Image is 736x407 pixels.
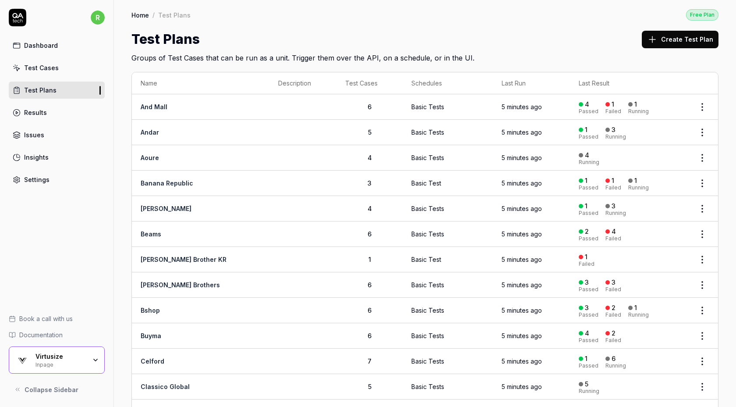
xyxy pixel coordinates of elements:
[612,202,616,210] div: 3
[9,314,105,323] a: Book a call with us
[502,256,542,263] time: 5 minutes ago
[612,228,616,236] div: 4
[612,100,614,108] div: 1
[579,134,598,139] div: Passed
[411,179,441,188] div: Basic Test
[634,304,637,312] div: 1
[368,357,372,365] span: 7
[9,82,105,99] a: Test Plans
[368,307,372,314] span: 6
[585,126,587,134] div: 1
[579,363,598,368] div: Passed
[502,357,542,365] time: 5 minutes ago
[411,229,444,239] div: Basic Tests
[9,330,105,339] a: Documentation
[686,9,718,21] a: Free Plan
[368,332,372,339] span: 6
[9,126,105,143] a: Issues
[24,130,44,139] div: Issues
[411,128,444,137] div: Basic Tests
[411,382,444,391] div: Basic Tests
[579,312,598,318] div: Passed
[152,11,155,19] div: /
[585,380,588,388] div: 5
[131,49,718,63] h2: Groups of Test Cases that can be run as a unit. Trigger them over the API, on a schedule, or in t...
[612,278,616,286] div: 3
[605,338,621,343] div: Failed
[411,280,444,289] div: Basic Tests
[585,278,589,286] div: 3
[35,353,86,361] div: Virtusize
[411,306,444,315] div: Basic Tests
[493,72,570,94] th: Last Run
[411,331,444,340] div: Basic Tests
[9,171,105,188] a: Settings
[141,307,160,314] a: Bshop
[612,329,616,337] div: 2
[24,63,59,72] div: Test Cases
[19,330,63,339] span: Documentation
[24,86,57,95] div: Test Plans
[612,355,616,363] div: 6
[585,253,587,261] div: 1
[502,332,542,339] time: 5 minutes ago
[141,281,220,289] a: [PERSON_NAME] Brothers
[141,205,191,212] a: [PERSON_NAME]
[411,255,441,264] div: Basic Test
[368,103,372,111] span: 6
[141,383,190,390] a: Classico Global
[585,202,587,210] div: 1
[91,9,105,26] button: r
[9,149,105,166] a: Insights
[605,312,621,318] div: Failed
[502,281,542,289] time: 5 minutes ago
[579,261,594,267] div: Failed
[502,103,542,111] time: 5 minutes ago
[91,11,105,25] span: r
[585,228,589,236] div: 2
[368,230,372,238] span: 6
[579,338,598,343] div: Passed
[158,11,191,19] div: Test Plans
[24,175,50,184] div: Settings
[368,129,372,136] span: 5
[605,134,626,139] div: Running
[642,31,718,48] button: Create Test Plan
[605,109,621,114] div: Failed
[141,256,226,263] a: [PERSON_NAME] Brother KR
[9,381,105,398] button: Collapse Sidebar
[368,383,372,390] span: 5
[24,108,47,117] div: Results
[605,211,626,216] div: Running
[141,332,161,339] a: Buyma
[411,204,444,213] div: Basic Tests
[403,72,493,94] th: Schedules
[502,205,542,212] time: 5 minutes ago
[269,72,336,94] th: Description
[612,126,616,134] div: 3
[411,102,444,111] div: Basic Tests
[605,363,626,368] div: Running
[141,357,164,365] a: Celford
[14,352,30,368] img: Virtusize Logo
[605,185,621,190] div: Failed
[9,104,105,121] a: Results
[24,41,58,50] div: Dashboard
[9,37,105,54] a: Dashboard
[502,383,542,390] time: 5 minutes ago
[19,314,73,323] span: Book a call with us
[141,230,161,238] a: Beams
[605,236,621,241] div: Failed
[585,355,587,363] div: 1
[502,129,542,136] time: 5 minutes ago
[368,179,372,187] span: 3
[585,304,589,312] div: 3
[612,177,614,185] div: 1
[579,109,598,114] div: Passed
[612,304,616,312] div: 2
[141,129,159,136] a: Andar
[132,72,269,94] th: Name
[24,153,49,162] div: Insights
[411,357,444,366] div: Basic Tests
